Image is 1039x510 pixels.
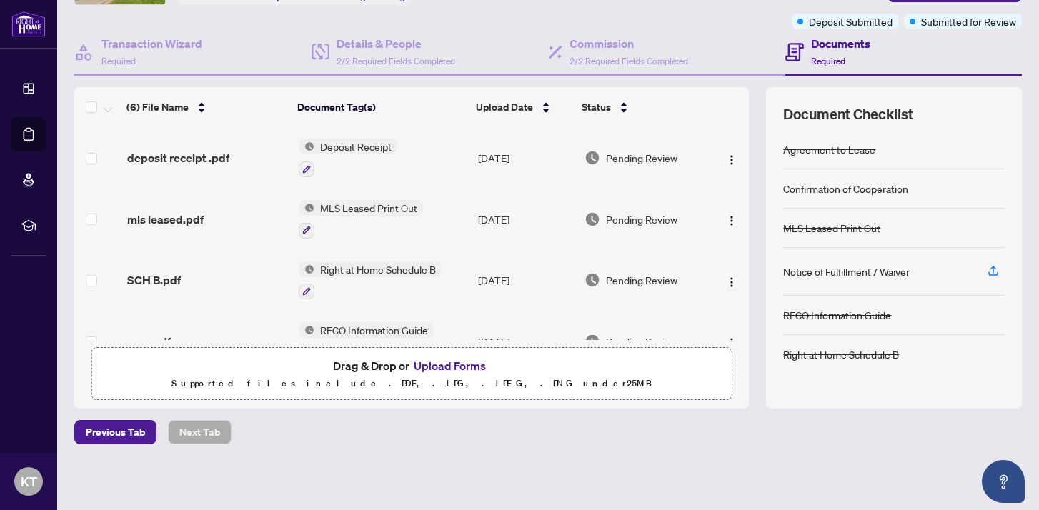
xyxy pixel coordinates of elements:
[921,14,1016,29] span: Submitted for Review
[783,181,908,196] div: Confirmation of Cooperation
[809,14,893,29] span: Deposit Submitted
[314,261,442,277] span: Right at Home Schedule B
[299,200,314,216] img: Status Icon
[337,35,455,52] h4: Details & People
[726,215,737,226] img: Logo
[720,208,743,231] button: Logo
[292,87,470,127] th: Document Tag(s)
[127,271,181,289] span: SCH B.pdf
[314,200,423,216] span: MLS Leased Print Out
[126,99,189,115] span: (6) File Name
[299,139,397,177] button: Status IconDeposit Receipt
[783,104,913,124] span: Document Checklist
[720,146,743,169] button: Logo
[127,149,229,166] span: deposit receipt .pdf
[127,211,204,228] span: mls leased.pdf
[476,99,533,115] span: Upload Date
[585,150,600,166] img: Document Status
[606,150,677,166] span: Pending Review
[606,334,677,349] span: Pending Review
[101,375,722,392] p: Supported files include .PDF, .JPG, .JPEG, .PNG under 25 MB
[783,220,880,236] div: MLS Leased Print Out
[982,460,1025,503] button: Open asap
[127,333,171,350] span: reco.pdf
[726,337,737,349] img: Logo
[168,420,232,444] button: Next Tab
[74,420,156,444] button: Previous Tab
[811,35,870,52] h4: Documents
[606,211,677,227] span: Pending Review
[101,35,202,52] h4: Transaction Wizard
[333,356,490,375] span: Drag & Drop or
[472,127,579,189] td: [DATE]
[11,11,46,37] img: logo
[783,307,891,323] div: RECO Information Guide
[720,269,743,291] button: Logo
[472,189,579,250] td: [DATE]
[585,272,600,288] img: Document Status
[314,139,397,154] span: Deposit Receipt
[86,421,145,444] span: Previous Tab
[783,346,899,362] div: Right at Home Schedule B
[585,211,600,227] img: Document Status
[92,348,731,401] span: Drag & Drop orUpload FormsSupported files include .PDF, .JPG, .JPEG, .PNG under25MB
[299,322,314,338] img: Status Icon
[299,261,442,300] button: Status IconRight at Home Schedule B
[299,261,314,277] img: Status Icon
[314,322,434,338] span: RECO Information Guide
[726,276,737,288] img: Logo
[585,334,600,349] img: Document Status
[720,330,743,353] button: Logo
[811,56,845,66] span: Required
[470,87,576,127] th: Upload Date
[576,87,708,127] th: Status
[409,356,490,375] button: Upload Forms
[101,56,136,66] span: Required
[582,99,611,115] span: Status
[299,200,423,239] button: Status IconMLS Leased Print Out
[121,87,292,127] th: (6) File Name
[337,56,455,66] span: 2/2 Required Fields Completed
[570,35,688,52] h4: Commission
[606,272,677,288] span: Pending Review
[21,471,37,491] span: KT
[299,322,434,361] button: Status IconRECO Information Guide
[472,250,579,311] td: [DATE]
[299,139,314,154] img: Status Icon
[570,56,688,66] span: 2/2 Required Fields Completed
[783,264,910,279] div: Notice of Fulfillment / Waiver
[726,154,737,166] img: Logo
[472,311,579,372] td: [DATE]
[783,141,875,157] div: Agreement to Lease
